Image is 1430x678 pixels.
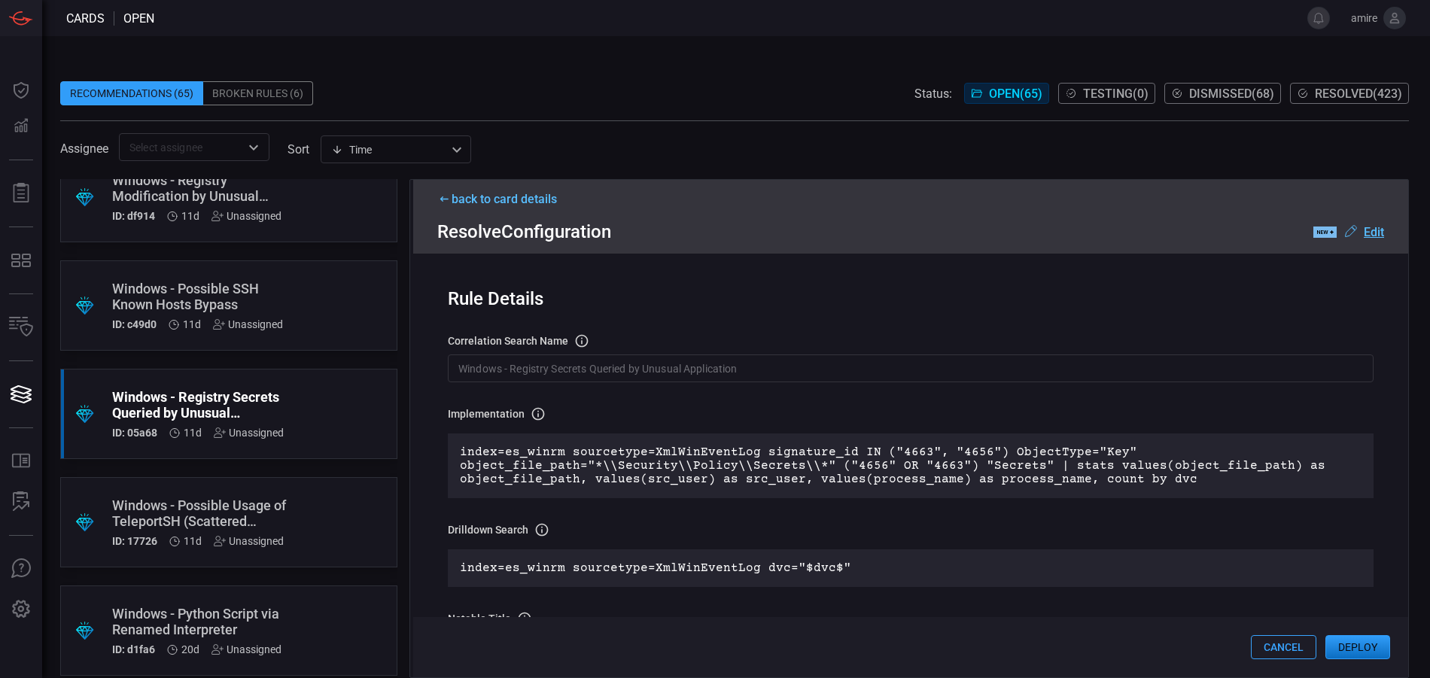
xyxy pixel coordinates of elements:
input: Correlation search name [448,354,1374,382]
div: Windows - Possible Usage of TeleportSH (Scattered Spider) [112,497,288,529]
span: Status: [914,87,952,101]
div: Unassigned [214,535,284,547]
div: Windows - Registry Modification by Unusual Process [112,172,288,204]
span: Sep 10, 2025 3:44 PM [184,535,202,547]
div: Windows - Possible SSH Known Hosts Bypass [112,281,288,312]
span: Sep 10, 2025 3:44 PM [184,427,202,439]
u: Edit [1364,225,1384,239]
div: Windows - Python Script via Renamed Interpreter [112,606,288,637]
button: Reports [3,175,39,211]
h5: ID: c49d0 [112,318,157,330]
button: Testing(0) [1058,83,1155,104]
button: Rule Catalog [3,443,39,479]
h5: ID: 05a68 [112,427,157,439]
div: Unassigned [214,427,284,439]
button: Dismissed(68) [1164,83,1281,104]
span: amire [1336,12,1377,24]
div: Recommendations (65) [60,81,203,105]
div: Resolve Configuration [437,221,1384,242]
button: Resolved(423) [1290,83,1409,104]
button: MITRE - Detection Posture [3,242,39,278]
h3: Notable Title [448,613,511,625]
span: Testing ( 0 ) [1083,87,1149,101]
span: Open ( 65 ) [989,87,1042,101]
button: Open(65) [964,83,1049,104]
button: Detections [3,108,39,144]
div: Unassigned [213,318,283,330]
button: Dashboard [3,72,39,108]
h3: Implementation [448,408,525,420]
span: Resolved ( 423 ) [1315,87,1402,101]
button: Preferences [3,591,39,628]
div: Broken Rules (6) [203,81,313,105]
button: ALERT ANALYSIS [3,484,39,520]
div: Time [331,142,447,157]
span: Dismissed ( 68 ) [1189,87,1274,101]
span: Assignee [60,141,108,156]
button: Open [243,137,264,158]
label: sort [288,142,309,157]
span: Sep 01, 2025 3:20 PM [181,643,199,655]
input: Select assignee [123,138,240,157]
div: back to card details [437,192,1384,206]
button: Cards [3,376,39,412]
div: Unassigned [211,643,281,655]
span: Sep 10, 2025 3:44 PM [181,210,199,222]
div: Windows - Registry Secrets Queried by Unusual Application [112,389,288,421]
h5: ID: df914 [112,210,155,222]
span: Sep 10, 2025 3:44 PM [183,318,201,330]
button: Inventory [3,309,39,345]
h5: ID: 17726 [112,535,157,547]
button: Cancel [1251,635,1316,659]
p: index=es_winrm sourcetype=XmlWinEventLog signature_id IN ("4663", "4656") ObjectType="Key" object... [460,445,1362,486]
h3: Drilldown search [448,524,528,536]
button: Deploy [1325,635,1390,659]
span: open [123,11,154,26]
p: index=es_winrm sourcetype=XmlWinEventLog dvc="$dvc$" [460,561,1362,575]
div: Rule Details [448,288,1374,309]
h5: ID: d1fa6 [112,643,155,655]
button: Ask Us A Question [3,551,39,587]
span: Cards [66,11,105,26]
h3: correlation search Name [448,335,568,347]
div: Unassigned [211,210,281,222]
